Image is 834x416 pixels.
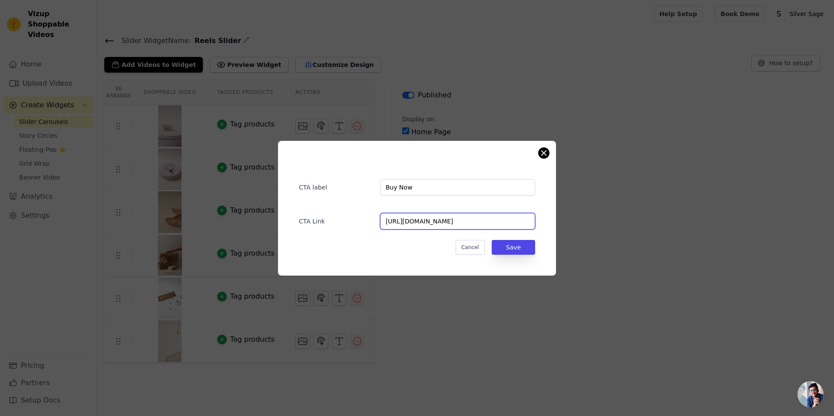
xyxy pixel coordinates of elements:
a: Open chat [798,381,824,407]
button: Save [492,240,535,255]
button: Cancel [456,240,485,255]
button: Close modal [539,148,549,158]
input: https://example.com/ [380,213,535,230]
label: CTA Link [299,213,373,226]
label: CTA label [299,180,373,192]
